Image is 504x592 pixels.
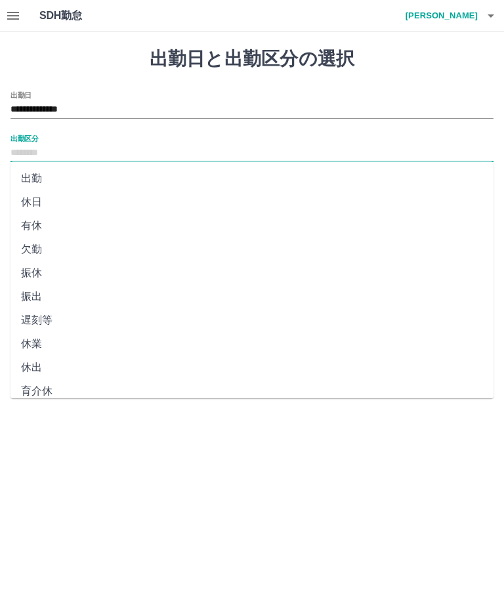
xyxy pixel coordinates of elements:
label: 出勤区分 [10,133,38,143]
li: 欠勤 [10,238,493,261]
li: 休業 [10,332,493,356]
li: 出勤 [10,167,493,190]
li: 育介休 [10,379,493,403]
li: 遅刻等 [10,308,493,332]
li: 振休 [10,261,493,285]
li: 有休 [10,214,493,238]
li: 振出 [10,285,493,308]
h1: 出勤日と出勤区分の選択 [10,48,493,70]
li: 休日 [10,190,493,214]
label: 出勤日 [10,90,31,100]
li: 休出 [10,356,493,379]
